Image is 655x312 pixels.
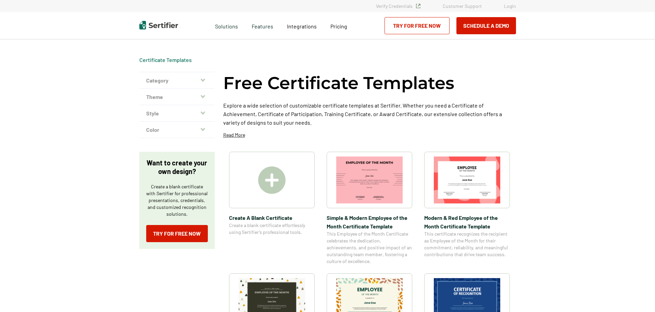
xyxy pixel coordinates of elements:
[252,21,273,30] span: Features
[376,3,420,9] a: Verify Credentials
[287,23,317,29] span: Integrations
[146,225,208,242] a: Try for Free Now
[229,213,315,222] span: Create A Blank Certificate
[330,21,347,30] a: Pricing
[424,152,510,265] a: Modern & Red Employee of the Month Certificate TemplateModern & Red Employee of the Month Certifi...
[139,57,192,63] a: Certificate Templates
[139,122,215,138] button: Color
[327,152,412,265] a: Simple & Modern Employee of the Month Certificate TemplateSimple & Modern Employee of the Month C...
[287,21,317,30] a: Integrations
[504,3,516,9] a: Login
[139,21,178,29] img: Sertifier | Digital Credentialing Platform
[223,132,245,138] p: Read More
[139,89,215,105] button: Theme
[385,17,450,34] a: Try for Free Now
[424,230,510,258] span: This certificate recognizes the recipient as Employee of the Month for their commitment, reliabil...
[229,222,315,236] span: Create a blank certificate effortlessly using Sertifier’s professional tools.
[139,57,192,63] div: Breadcrumb
[416,4,420,8] img: Verified
[139,105,215,122] button: Style
[139,72,215,89] button: Category
[424,213,510,230] span: Modern & Red Employee of the Month Certificate Template
[327,230,412,265] span: This Employee of the Month Certificate celebrates the dedication, achievements, and positive impa...
[327,213,412,230] span: Simple & Modern Employee of the Month Certificate Template
[336,157,403,203] img: Simple & Modern Employee of the Month Certificate Template
[215,21,238,30] span: Solutions
[146,159,208,176] p: Want to create your own design?
[258,166,286,194] img: Create A Blank Certificate
[146,183,208,217] p: Create a blank certificate with Sertifier for professional presentations, credentials, and custom...
[223,101,516,127] p: Explore a wide selection of customizable certificate templates at Sertifier. Whether you need a C...
[330,23,347,29] span: Pricing
[223,72,454,94] h1: Free Certificate Templates
[443,3,482,9] a: Customer Support
[434,157,500,203] img: Modern & Red Employee of the Month Certificate Template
